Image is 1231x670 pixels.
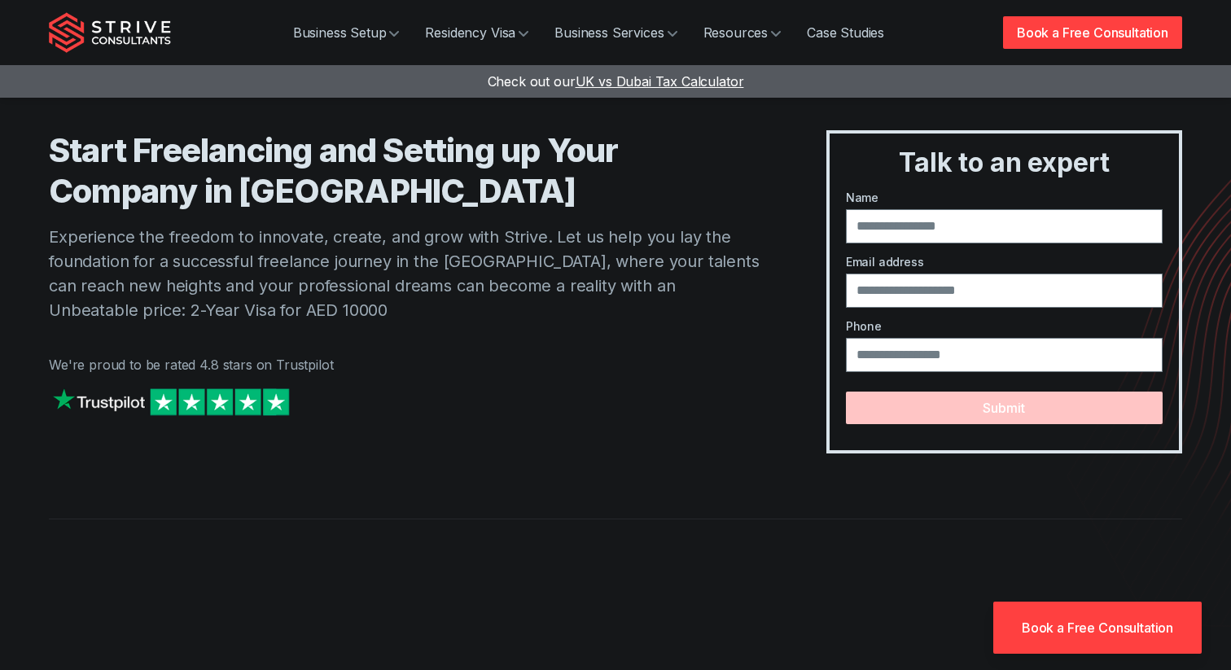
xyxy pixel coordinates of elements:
[846,317,1163,335] label: Phone
[993,602,1202,654] a: Book a Free Consultation
[836,147,1172,179] h3: Talk to an expert
[794,16,897,49] a: Case Studies
[541,16,690,49] a: Business Services
[49,355,761,374] p: We're proud to be rated 4.8 stars on Trustpilot
[488,73,744,90] a: Check out ourUK vs Dubai Tax Calculator
[412,16,541,49] a: Residency Visa
[1003,16,1182,49] a: Book a Free Consultation
[846,253,1163,270] label: Email address
[846,189,1163,206] label: Name
[280,16,413,49] a: Business Setup
[49,12,171,53] img: Strive Consultants
[690,16,795,49] a: Resources
[49,225,761,322] p: Experience the freedom to innovate, create, and grow with Strive. Let us help you lay the foundat...
[576,73,744,90] span: UK vs Dubai Tax Calculator
[49,384,293,419] img: Strive on Trustpilot
[49,130,761,212] h1: Start Freelancing and Setting up Your Company in [GEOGRAPHIC_DATA]
[846,392,1163,424] button: Submit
